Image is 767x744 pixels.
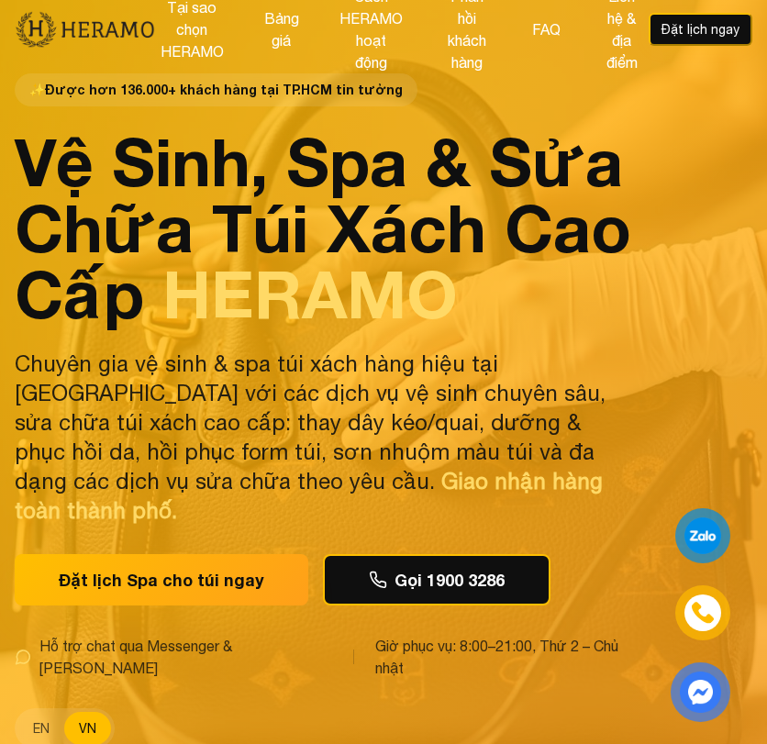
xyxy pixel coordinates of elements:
[692,602,714,624] img: phone-icon
[259,6,305,52] button: Bảng giá
[649,13,752,46] button: Đặt lịch ngay
[527,17,566,41] button: FAQ
[162,254,458,333] span: HERAMO
[15,554,308,605] button: Đặt lịch Spa cho túi ngay
[375,635,631,679] span: Giờ phục vụ: 8:00–21:00, Thứ 2 – Chủ nhật
[15,10,155,49] img: new-logo.3f60348b.png
[675,585,729,639] a: phone-icon
[323,554,550,605] button: Gọi 1900 3286
[29,81,45,99] span: star
[15,73,417,106] span: Được hơn 136.000+ khách hàng tại TP.HCM tin tưởng
[39,635,331,679] span: Hỗ trợ chat qua Messenger & [PERSON_NAME]
[15,349,631,525] p: Chuyên gia vệ sinh & spa túi xách hàng hiệu tại [GEOGRAPHIC_DATA] với các dịch vụ vệ sinh chuyên ...
[15,128,631,327] h1: Vệ Sinh, Spa & Sửa Chữa Túi Xách Cao Cấp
